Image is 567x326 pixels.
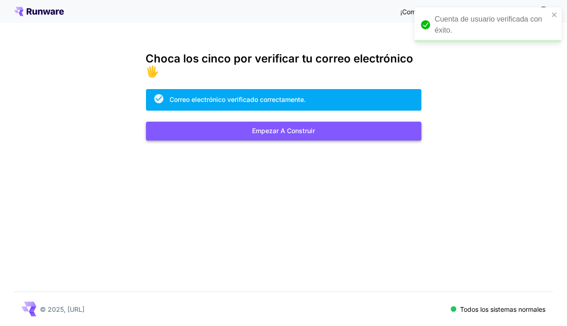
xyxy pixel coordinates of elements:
[400,8,445,16] span: ¡Comienza con
[146,122,421,141] button: Empezar a construir
[534,2,553,20] button: Para calificar para el crédito gratuito, debe registrarse con una dirección de correo electrónico...
[551,11,558,18] button: cerrar
[170,95,306,104] div: Correo electrónico verificado correctamente.
[40,304,84,314] p: © 2025, [URL]
[460,304,545,314] p: Todos los sistemas normales
[435,14,549,36] div: Cuenta de usuario verificada con éxito.
[146,52,421,78] h3: Choca los cinco por verificar tu correo electrónico 🖐️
